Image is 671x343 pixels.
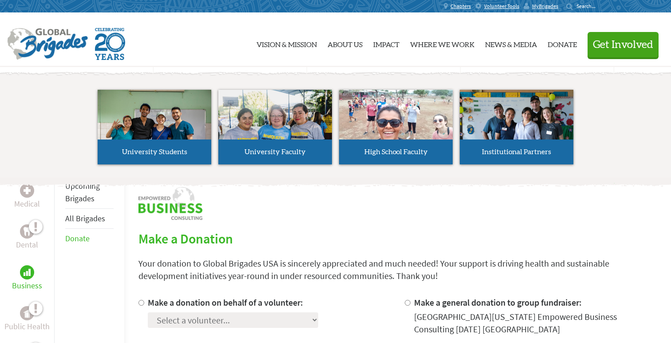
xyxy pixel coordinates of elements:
[16,224,38,251] a: DentalDental
[20,306,34,320] div: Public Health
[548,20,577,66] a: Donate
[218,90,332,166] img: menu_brigades_submenu_2.jpg
[218,90,332,164] a: University Faculty
[24,227,31,235] img: Dental
[245,148,306,156] span: University Faculty
[460,90,573,164] a: Institutional Partners
[24,187,31,194] img: Medical
[98,90,211,166] img: menu_brigades_submenu_1.jpg
[373,20,399,66] a: Impact
[65,176,114,209] li: Upcoming Brigades
[24,309,31,318] img: Public Health
[576,3,602,9] input: Search...
[14,183,40,210] a: MedicalMedical
[20,224,34,239] div: Dental
[95,28,125,60] img: Global Brigades Celebrating 20 Years
[14,198,40,210] p: Medical
[460,90,573,166] img: menu_brigades_submenu_4.jpg
[485,20,537,66] a: News & Media
[484,3,519,10] span: Volunteer Tools
[364,148,428,156] span: High School Faculty
[65,229,114,248] li: Donate
[12,265,42,292] a: BusinessBusiness
[138,187,202,220] img: logo-business.png
[339,90,453,145] img: menu_brigades_submenu_3.jpg
[12,279,42,292] p: Business
[414,297,582,308] label: Make a general donation to group fundraiser:
[4,306,50,333] a: Public HealthPublic Health
[328,20,363,66] a: About Us
[20,265,34,279] div: Business
[532,3,558,10] span: MyBrigades
[24,269,31,276] img: Business
[414,311,657,335] div: [GEOGRAPHIC_DATA][US_STATE] Empowered Business Consulting [DATE] [GEOGRAPHIC_DATA]
[593,40,653,50] span: Get Involved
[98,90,211,164] a: University Students
[257,20,317,66] a: Vision & Mission
[20,183,34,198] div: Medical
[588,32,659,57] button: Get Involved
[65,213,105,223] a: All Brigades
[138,257,657,282] p: Your donation to Global Brigades USA is sincerely appreciated and much needed! Your support is dr...
[339,90,453,164] a: High School Faculty
[16,239,38,251] p: Dental
[122,148,187,156] span: University Students
[7,28,88,60] img: Global Brigades Logo
[450,3,471,10] span: Chapters
[482,148,551,156] span: Institutional Partners
[65,209,114,229] li: All Brigades
[148,297,303,308] label: Make a donation on behalf of a volunteer:
[65,233,90,243] a: Donate
[138,231,657,247] h2: Make a Donation
[410,20,474,66] a: Where We Work
[4,320,50,333] p: Public Health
